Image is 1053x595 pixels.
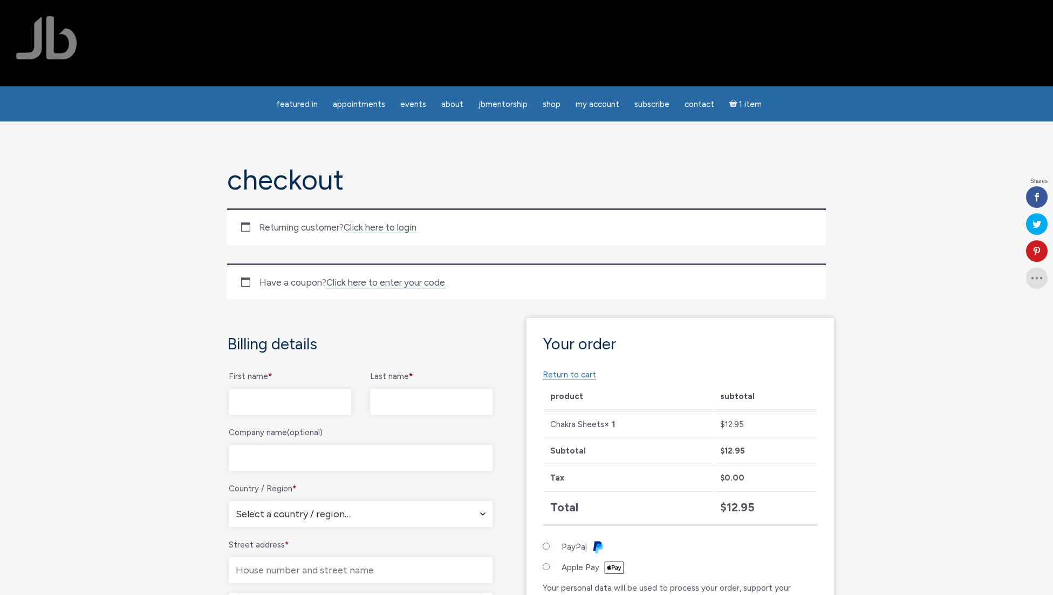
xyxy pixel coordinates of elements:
th: Total [544,491,713,522]
bdi: 12.95 [720,446,745,456]
input: House number and street name [229,557,493,583]
span: Appointments [333,99,385,109]
span: $ [720,500,727,514]
a: featured in [270,94,324,115]
span: Events [400,99,426,109]
a: Shop [536,94,567,115]
span: $ [720,446,724,456]
th: Tax [544,465,713,491]
h1: Checkout [227,165,826,195]
bdi: 12.95 [720,500,755,514]
div: Have a coupon? [227,263,826,300]
bdi: 12.95 [720,420,744,429]
a: JBMentorship [472,94,534,115]
bdi: 0.00 [720,473,744,483]
label: Country / Region [229,481,493,497]
img: Jamie Butler. The Everyday Medium [16,16,77,59]
strong: × 1 [604,420,615,429]
span: (optional) [287,428,323,437]
th: Product [544,384,713,410]
span: About [441,99,463,109]
label: Street address [229,537,493,553]
span: Subscribe [634,99,669,109]
span: Contact [685,99,714,109]
label: First name [229,368,351,384]
td: Chakra Sheets [544,411,713,437]
a: Events [394,94,433,115]
label: Last name [370,368,493,384]
div: Returning customer? [227,208,826,245]
a: Enter your coupon code [326,277,445,288]
i: Cart [729,99,740,109]
span: $ [720,420,725,429]
label: PayPal [562,539,604,555]
a: Appointments [326,94,392,115]
img: PayPal [591,540,604,553]
label: Company name [229,424,493,441]
a: Return to cart [543,370,596,380]
label: Apple Pay [562,559,625,576]
a: About [435,94,470,115]
th: Subtotal [714,384,817,410]
a: Cart1 item [723,93,769,115]
span: JBMentorship [478,99,528,109]
h3: Billing details [227,334,494,353]
a: Click here to login [344,222,416,233]
span: $ [720,473,724,483]
span: Shares [1030,179,1048,184]
th: Subtotal [544,438,713,464]
a: Contact [678,94,721,115]
span: My Account [576,99,619,109]
a: Subscribe [628,94,676,115]
h3: Your order [543,334,818,353]
span: 1 item [739,100,762,109]
span: Shop [543,99,560,109]
a: My Account [569,94,626,115]
img: Apple Pay [604,561,625,574]
span: featured in [276,99,318,109]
